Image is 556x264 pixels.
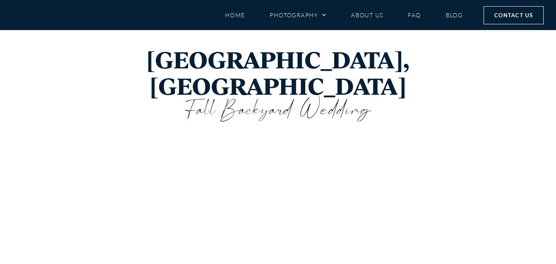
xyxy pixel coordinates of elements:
[446,8,463,22] a: Blog
[225,8,245,22] a: Home
[31,99,525,121] h3: Fall Backyard Wedding
[31,47,525,99] h1: [GEOGRAPHIC_DATA], [GEOGRAPHIC_DATA]
[484,6,544,24] a: Contact Us
[270,8,326,22] a: Photography
[408,8,421,22] a: FAQ
[12,3,82,27] img: Mountain Magic Media photography logo Crested Butte Photographer
[494,11,533,20] span: Contact Us
[225,8,463,22] nav: Menu
[351,8,383,22] a: About Us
